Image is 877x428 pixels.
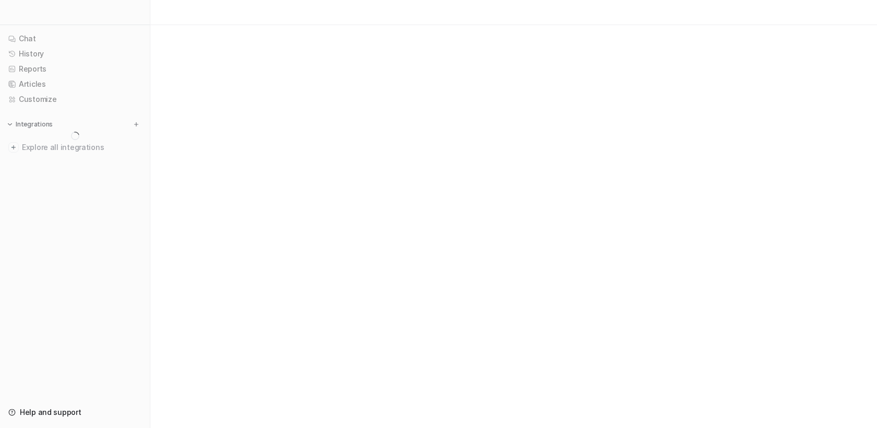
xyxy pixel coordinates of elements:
[133,121,140,128] img: menu_add.svg
[4,31,146,46] a: Chat
[4,119,56,130] button: Integrations
[16,120,53,129] p: Integrations
[4,47,146,61] a: History
[22,139,141,156] span: Explore all integrations
[6,121,14,128] img: expand menu
[4,140,146,155] a: Explore all integrations
[4,77,146,91] a: Articles
[4,405,146,420] a: Help and support
[8,142,19,153] img: explore all integrations
[4,92,146,107] a: Customize
[4,62,146,76] a: Reports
